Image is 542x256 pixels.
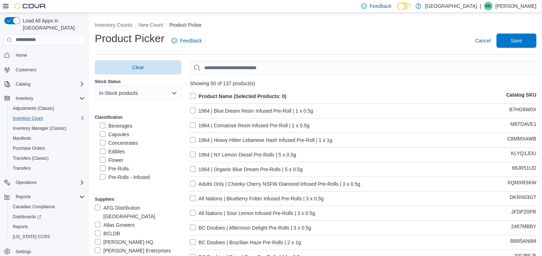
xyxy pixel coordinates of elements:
p: Catalog SKU [506,92,536,101]
span: Operations [13,178,85,187]
a: Dashboards [10,213,44,221]
span: Home [13,51,85,60]
p: DKRN03GT [510,194,536,203]
button: Operations [13,178,40,187]
p: C8MMXAWB [507,136,536,144]
span: Reports [16,194,31,200]
button: Adjustments (Classic) [7,103,88,113]
button: Reports [13,193,33,201]
p: JFDPZ0PR [511,209,536,217]
span: Customers [13,65,85,74]
button: [US_STATE] CCRS [7,232,88,242]
span: Load All Apps in [GEOGRAPHIC_DATA] [20,17,85,31]
button: Save [496,34,536,48]
span: Reports [13,224,28,230]
span: Cancel [475,37,491,44]
img: Cova [14,2,46,10]
span: Reports [10,222,85,231]
button: Catalog [13,80,33,88]
span: Customers [16,67,36,73]
label: 1964 | Comatose Resin Infused Pre-Roll | 1 x 0.5g [190,121,310,130]
label: Classification [95,114,123,120]
span: Transfers (Classic) [13,155,48,161]
a: Transfers [10,164,33,173]
label: Stock Status [95,79,121,85]
label: All Nations | Blueberry Fritter Infused Pre-Rolls | 3 x 0.5g [190,194,324,203]
p: BB85AN6M [510,238,536,247]
label: Pre-Rolls [100,164,129,173]
button: New Count [139,22,163,28]
a: Canadian Compliance [10,203,58,211]
label: 1964 | NY Lemon Diesel Pre-Rolls | 5 x 0.5g [190,150,296,159]
label: [PERSON_NAME] HQ [95,238,153,246]
h1: Product Picker [95,31,164,46]
label: BC Doobies | Afternoon Delight Pre-Rolls | 3 x 0.5g [190,224,311,232]
p: [PERSON_NAME] [495,2,536,10]
input: Use aria labels when no actual label is in use [190,61,536,75]
p: [GEOGRAPHIC_DATA] [425,2,477,10]
span: Canadian Compliance [10,203,85,211]
label: 1964 | Organic Blue Dream Pre-Rolls | 5 x 0.5g [190,165,303,174]
a: Inventory Manager (Classic) [10,124,69,133]
button: Transfers (Classic) [7,153,88,163]
button: Purchase Orders [7,143,88,153]
span: Washington CCRS [10,232,85,241]
span: Purchase Orders [10,144,85,153]
button: In-Stock products [95,86,181,100]
span: Manifests [13,135,31,141]
button: Catalog [1,79,88,89]
p: B7HG6W0X [509,107,536,115]
button: Inventory Count [7,113,88,123]
span: Canadian Compliance [13,204,55,210]
p: XQMXR3KW [507,180,536,188]
label: Pre-Rolls - Infused [100,173,150,181]
button: Reports [7,222,88,232]
a: Purchase Orders [10,144,48,153]
span: Feedback [180,37,202,44]
span: Inventory [13,94,85,103]
span: Operations [16,180,37,185]
p: M8TDAVE1 [510,121,536,130]
span: Adjustments (Classic) [13,106,54,111]
nav: An example of EuiBreadcrumbs [95,21,536,30]
span: Inventory Count [10,114,85,123]
span: Reports [13,193,85,201]
span: Dashboards [10,213,85,221]
label: Adults Only | Cheeky Cherry NSFW Diamond Infused Pre-Rolls | 3 x 0.5g [190,180,360,188]
span: Manifests [10,134,85,143]
label: 1964 | Blue Dream Resin Infused Pre-Roll | 1 x 0.5g [190,107,313,115]
input: Dark Mode [397,2,412,10]
span: Save [511,37,522,44]
span: Purchase Orders [13,145,45,151]
button: Transfers [7,163,88,173]
a: Feedback [169,34,205,48]
span: Home [16,52,27,58]
span: Settings [16,249,31,255]
span: Dashboards [13,214,41,220]
span: Inventory Manager (Classic) [13,126,66,131]
span: Catalog [13,80,85,88]
button: Inventory Manager (Classic) [7,123,88,133]
a: Dashboards [7,212,88,222]
span: Adjustments (Classic) [10,104,85,113]
label: Capsules [100,130,129,139]
a: Inventory Count [10,114,46,123]
span: KK [485,2,491,10]
p: | [480,2,481,10]
span: Catalog [16,81,30,87]
button: Product Picker [169,22,202,28]
span: Clear [132,64,144,71]
button: Cancel [472,34,494,48]
button: Canadian Compliance [7,202,88,212]
label: BCLDB [95,229,120,238]
button: Home [1,50,88,60]
a: Transfers (Classic) [10,154,51,163]
label: Atlas Growers [95,221,135,229]
div: Showing 50 of 137 product(s) [190,81,536,86]
label: Seeds [100,181,123,190]
span: Inventory Manager (Classic) [10,124,85,133]
span: [US_STATE] CCRS [13,234,50,240]
div: Kalli King [484,2,492,10]
span: Settings [13,247,85,256]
